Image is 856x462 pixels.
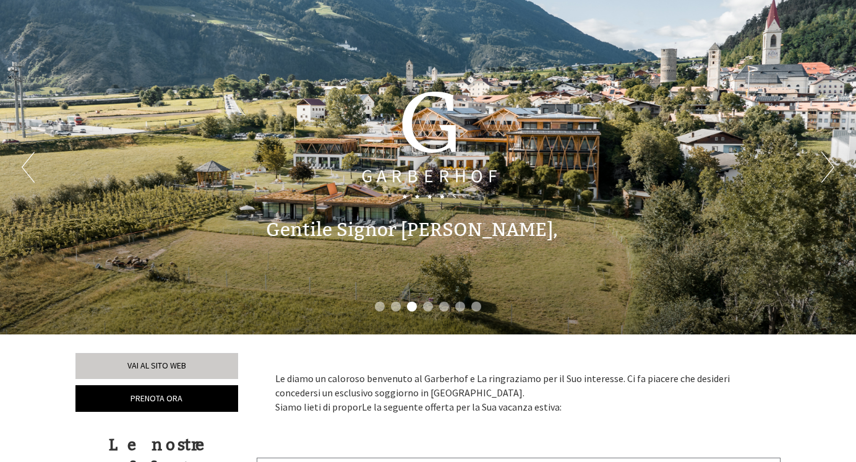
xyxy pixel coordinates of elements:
[821,152,834,183] button: Next
[75,385,238,412] a: Prenota ora
[22,152,35,183] button: Previous
[266,220,558,240] h1: Gentile Signor [PERSON_NAME],
[75,353,238,379] a: Vai al sito web
[275,372,763,414] p: Le diamo un caloroso benvenuto al Garberhof e La ringraziamo per il Suo interesse. Ci fa piacere ...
